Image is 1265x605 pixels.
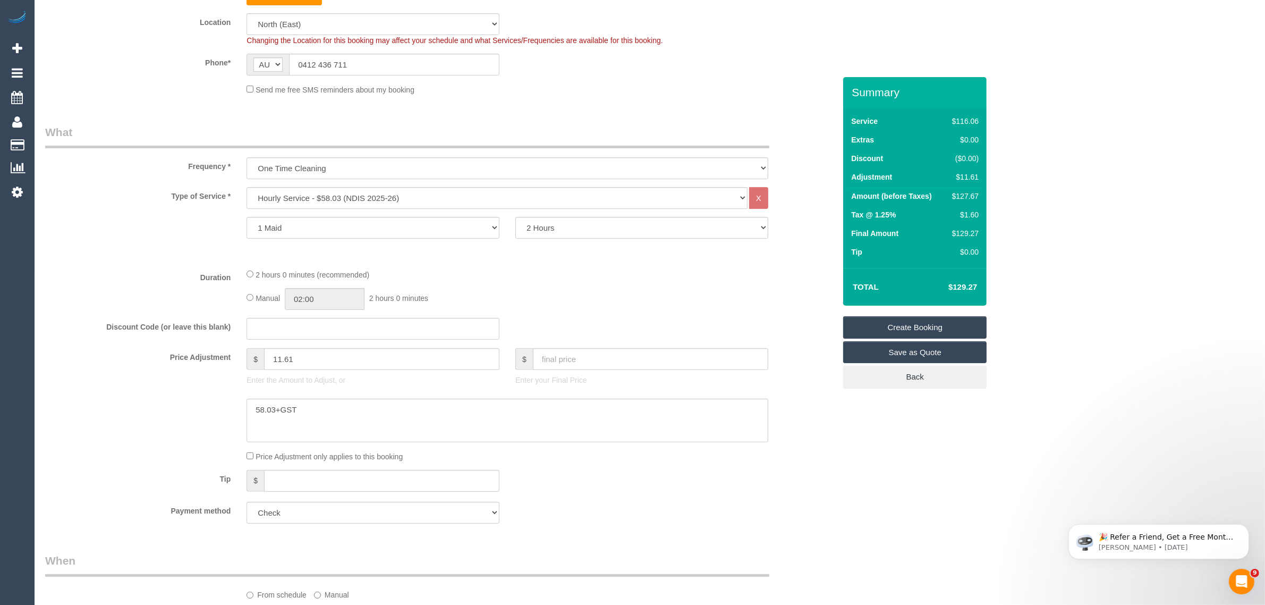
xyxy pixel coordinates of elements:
[1251,569,1259,577] span: 9
[37,318,239,332] label: Discount Code (or leave this blank)
[851,153,883,164] label: Discount
[843,366,987,388] a: Back
[314,592,321,599] input: Manual
[843,316,987,339] a: Create Booking
[515,348,533,370] span: $
[247,586,307,600] label: From schedule
[948,209,979,220] div: $1.60
[289,54,499,75] input: Phone*
[247,592,253,599] input: From schedule
[948,191,979,201] div: $127.67
[247,348,264,370] span: $
[256,271,369,279] span: 2 hours 0 minutes (recommended)
[515,375,768,385] p: Enter your Final Price
[37,470,239,484] label: Tip
[851,191,931,201] label: Amount (before Taxes)
[851,116,878,127] label: Service
[37,348,239,363] label: Price Adjustment
[369,294,428,302] span: 2 hours 0 minutes
[843,341,987,364] a: Save as Quote
[45,124,769,148] legend: What
[256,86,414,94] span: Send me free SMS reminders about my booking
[37,268,239,283] label: Duration
[948,247,979,257] div: $0.00
[948,172,979,182] div: $11.61
[247,36,663,45] span: Changing the Location for this booking may affect your schedule and what Services/Frequencies are...
[916,283,977,292] h4: $129.27
[314,586,349,600] label: Manual
[853,282,879,291] strong: Total
[851,172,892,182] label: Adjustment
[533,348,768,370] input: final price
[851,209,896,220] label: Tax @ 1.25%
[6,11,28,26] img: Automaid Logo
[247,375,499,385] p: Enter the Amount to Adjust, or
[948,135,979,145] div: $0.00
[37,187,239,201] label: Type of Service *
[1229,569,1254,594] iframe: Intercom live chat
[851,135,874,145] label: Extras
[948,153,979,164] div: ($0.00)
[37,502,239,516] label: Payment method
[948,228,979,239] div: $129.27
[45,553,769,577] legend: When
[247,470,264,492] span: $
[851,228,898,239] label: Final Amount
[1052,502,1265,576] iframe: Intercom notifications message
[37,157,239,172] label: Frequency *
[37,54,239,68] label: Phone*
[851,247,862,257] label: Tip
[256,294,280,302] span: Manual
[256,452,403,461] span: Price Adjustment only applies to this booking
[37,13,239,28] label: Location
[948,116,979,127] div: $116.06
[852,86,981,98] h3: Summary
